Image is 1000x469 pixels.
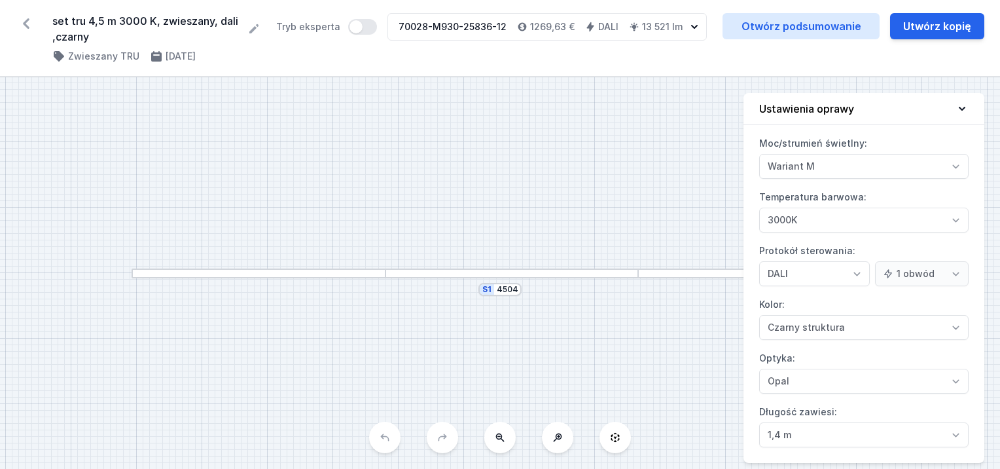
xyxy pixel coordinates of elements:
select: Protokół sterowania: [759,261,870,286]
input: Wymiar [mm] [497,284,518,295]
h4: 13 521 lm [642,20,683,33]
select: Protokół sterowania: [875,261,969,286]
select: Kolor: [759,315,969,340]
a: Otwórz podsumowanie [723,13,880,39]
label: Moc/strumień świetlny: [759,133,969,179]
label: Temperatura barwowa: [759,187,969,233]
h4: Zwieszany TRU [68,50,139,63]
select: Temperatura barwowa: [759,208,969,233]
label: Kolor: [759,294,969,340]
select: Optyka: [759,369,969,394]
button: Edytuj nazwę projektu [247,22,260,35]
h4: [DATE] [166,50,196,63]
h4: DALI [598,20,618,33]
h4: Ustawienia oprawy [759,101,854,117]
button: 70028-M930-25836-121269,63 €DALI13 521 lm [387,13,707,41]
select: Moc/strumień świetlny: [759,154,969,179]
div: 70028-M930-25836-12 [399,20,507,33]
label: Optyka: [759,348,969,394]
button: Tryb eksperta [348,19,377,35]
form: set tru 4,5 m 3000 K, zwieszany, dali ,czarny [52,13,260,45]
button: Ustawienia oprawy [743,93,984,125]
label: Protokół sterowania: [759,240,969,286]
select: Długość zawiesi: [759,422,969,447]
button: Utwórz kopię [890,13,984,39]
h4: 1269,63 € [530,20,575,33]
label: Długość zawiesi: [759,402,969,447]
label: Tryb eksperta [276,19,377,35]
